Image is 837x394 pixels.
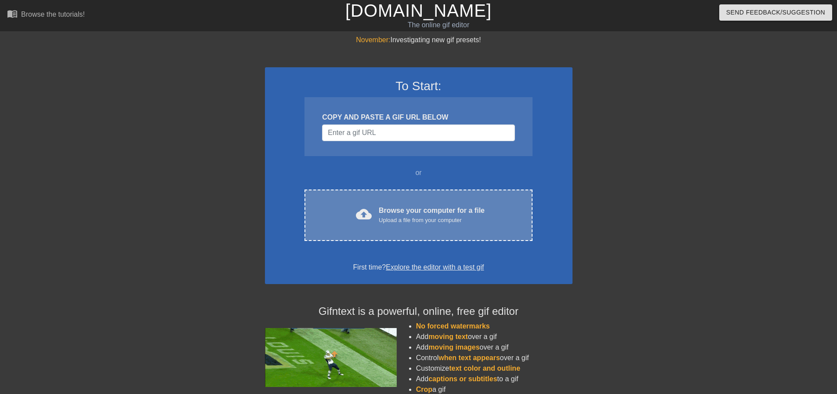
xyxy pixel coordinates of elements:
[7,8,85,22] a: Browse the tutorials!
[379,216,485,225] div: Upload a file from your computer
[726,7,825,18] span: Send Feedback/Suggestion
[265,328,397,387] img: football_small.gif
[428,333,468,340] span: moving text
[345,1,492,20] a: [DOMAIN_NAME]
[379,205,485,225] div: Browse your computer for a file
[416,363,572,374] li: Customize
[288,168,550,178] div: or
[276,79,561,94] h3: To Start:
[265,35,572,45] div: Investigating new gif presets!
[449,365,520,372] span: text color and outline
[356,36,390,44] span: November:
[416,374,572,384] li: Add to a gif
[416,342,572,353] li: Add over a gif
[265,305,572,318] h4: Gifntext is a powerful, online, free gif editor
[276,262,561,273] div: First time?
[416,353,572,363] li: Control over a gif
[416,386,432,393] span: Crop
[322,112,515,123] div: COPY AND PASTE A GIF URL BELOW
[428,343,479,351] span: moving images
[7,8,18,19] span: menu_book
[416,332,572,342] li: Add over a gif
[283,20,594,30] div: The online gif editor
[356,206,372,222] span: cloud_upload
[719,4,832,21] button: Send Feedback/Suggestion
[386,263,484,271] a: Explore the editor with a test gif
[416,322,490,330] span: No forced watermarks
[438,354,500,361] span: when text appears
[428,375,497,383] span: captions or subtitles
[21,11,85,18] div: Browse the tutorials!
[322,124,515,141] input: Username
